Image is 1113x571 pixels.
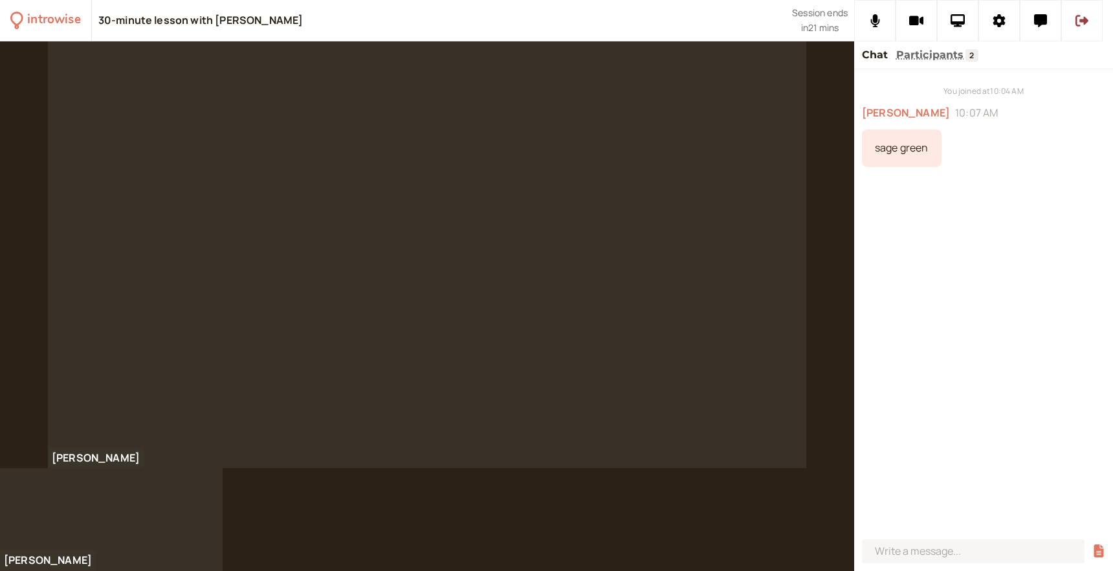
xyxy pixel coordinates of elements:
[801,21,839,36] span: in 21 mins
[862,47,888,63] button: Chat
[862,539,1085,563] input: Write a message...
[27,10,80,30] div: introwise
[792,6,848,21] span: Session ends
[792,6,848,35] div: Scheduled session end time. Don't worry, your call will continue
[98,14,303,28] div: 30-minute lesson with [PERSON_NAME]
[862,105,950,122] span: [PERSON_NAME]
[955,105,998,122] span: 10:07 AM
[896,47,964,63] button: Participants
[965,49,978,62] span: 2
[862,129,942,167] div: 8/13/2025, 10:07:10 AM
[1092,544,1105,558] button: Share a file
[862,85,1105,97] div: You joined at 10:04 AM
